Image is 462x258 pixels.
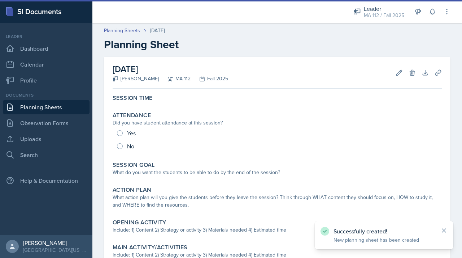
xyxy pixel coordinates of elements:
a: Planning Sheets [104,27,140,34]
div: [PERSON_NAME] [113,75,159,83]
p: New planning sheet has been created [334,236,435,244]
a: Uploads [3,132,90,146]
div: Did you have student attendance at this session? [113,119,442,127]
div: Leader [364,4,404,13]
a: Planning Sheets [3,100,90,114]
label: Action Plan [113,186,151,194]
div: [GEOGRAPHIC_DATA][US_STATE] in [GEOGRAPHIC_DATA] [23,246,87,254]
label: Session Goal [113,161,155,169]
h2: [DATE] [113,63,228,76]
div: Fall 2025 [191,75,228,83]
div: MA 112 / Fall 2025 [364,12,404,19]
a: Dashboard [3,41,90,56]
p: Successfully created! [334,228,435,235]
div: What do you want the students to be able to do by the end of the session? [113,169,442,176]
div: Help & Documentation [3,173,90,188]
div: Leader [3,33,90,40]
div: What action plan will you give the students before they leave the session? Think through WHAT con... [113,194,442,209]
a: Observation Forms [3,116,90,130]
a: Profile [3,73,90,88]
div: [DATE] [150,27,165,34]
div: Include: 1) Content 2) Strategy or activity 3) Materials needed 4) Estimated time [113,226,442,234]
label: Attendance [113,112,151,119]
div: [PERSON_NAME] [23,239,87,246]
h2: Planning Sheet [104,38,450,51]
label: Main Activity/Activities [113,244,188,251]
a: Search [3,148,90,162]
label: Opening Activity [113,219,166,226]
div: MA 112 [159,75,191,83]
a: Calendar [3,57,90,72]
label: Session Time [113,94,153,102]
div: Documents [3,92,90,98]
